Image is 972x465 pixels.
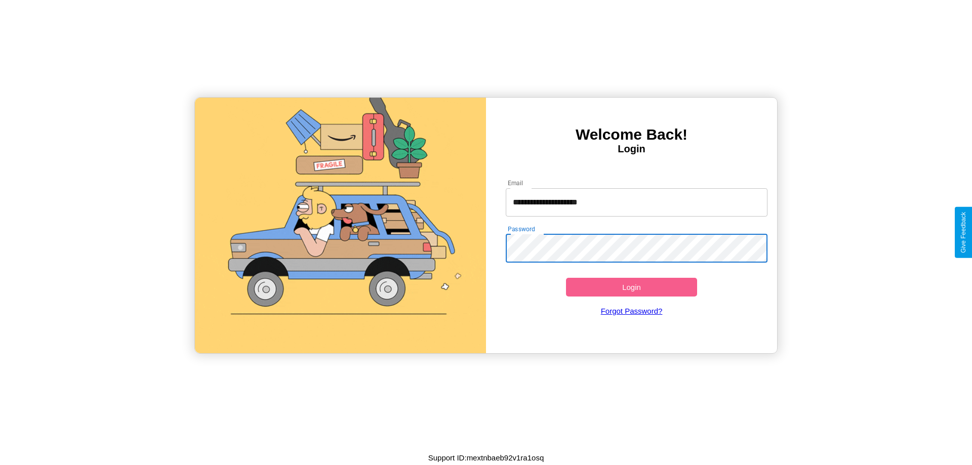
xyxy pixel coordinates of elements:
[508,179,523,187] label: Email
[566,278,697,297] button: Login
[960,212,967,253] div: Give Feedback
[508,225,535,233] label: Password
[486,126,777,143] h3: Welcome Back!
[486,143,777,155] h4: Login
[501,297,763,325] a: Forgot Password?
[195,98,486,353] img: gif
[428,451,544,464] p: Support ID: mextnbaeb92v1ra1osq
